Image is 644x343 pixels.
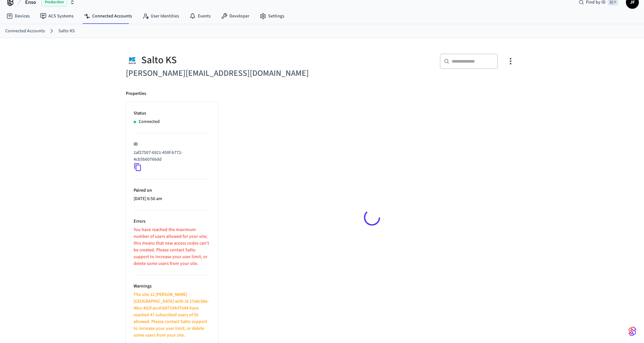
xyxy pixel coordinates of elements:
[126,54,139,67] img: Salto KS Logo
[134,218,210,225] p: Errors
[126,54,318,67] div: Salto KS
[216,10,255,22] a: Developer
[134,110,210,117] p: Status
[134,291,210,339] p: The site 12 [PERSON_NAME][GEOGRAPHIC_DATA] with id 27a8c3de-48cc-402f-acc4-b87334cf7e44 have reac...
[629,326,636,337] img: SeamLogoGradient.69752ec5.svg
[134,141,210,148] p: ID
[126,67,318,80] h6: [PERSON_NAME][EMAIL_ADDRESS][DOMAIN_NAME]
[134,149,208,163] p: 2af27507-6921-458f-b772-4cb5b60766dd
[137,10,184,22] a: User Identities
[134,187,210,194] p: Paired on
[126,90,146,97] p: Properties
[79,10,137,22] a: Connected Accounts
[134,227,210,267] p: You have reached the maximum number of users allowed for your site; this means that new access co...
[184,10,216,22] a: Events
[255,10,289,22] a: Settings
[1,10,35,22] a: Devices
[134,196,210,202] p: [DATE] 6:50 am
[35,10,79,22] a: ACS Systems
[134,283,210,290] p: Warnings
[58,28,75,35] a: Salto KS
[5,28,45,35] a: Connected Accounts
[139,118,160,125] p: Connected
